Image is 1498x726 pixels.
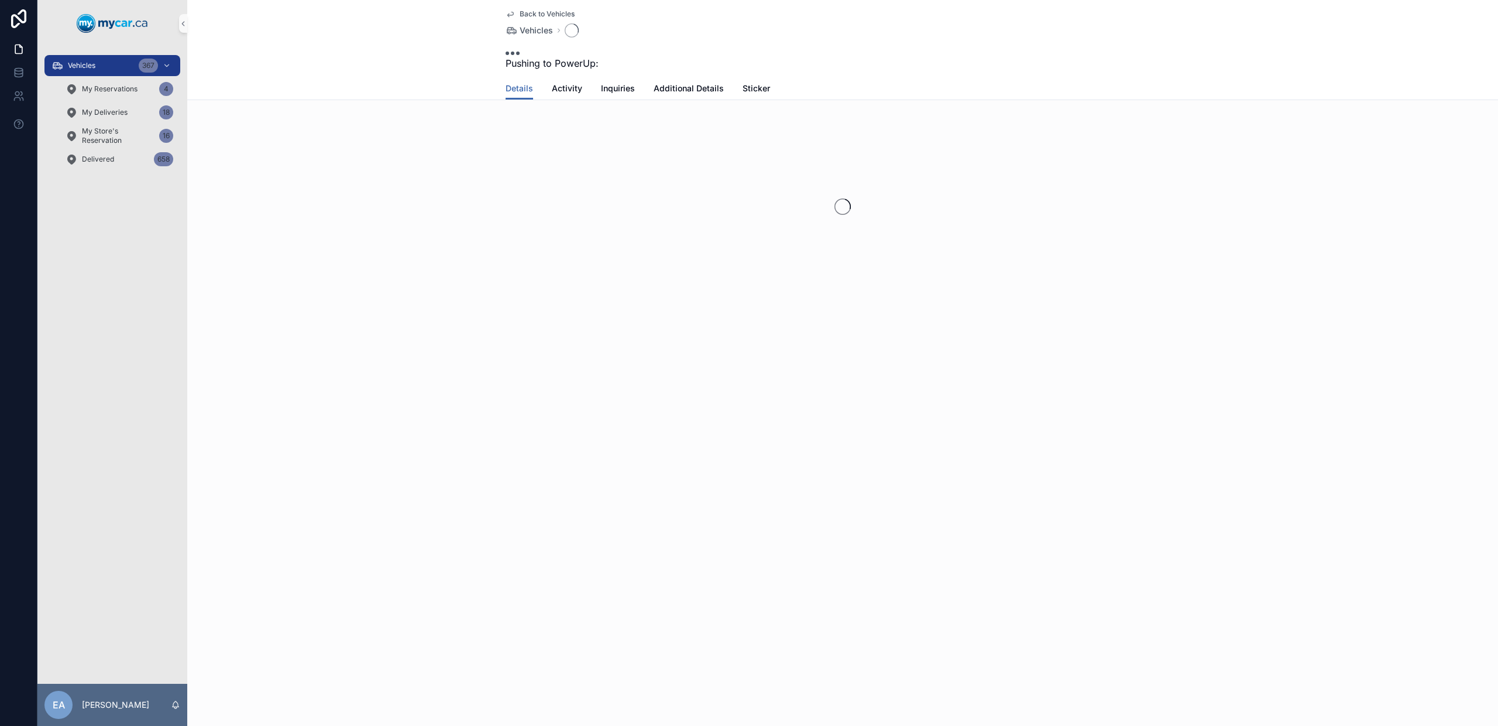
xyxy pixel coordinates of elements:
[159,105,173,119] div: 18
[552,83,582,94] span: Activity
[82,84,138,94] span: My Reservations
[82,108,128,117] span: My Deliveries
[506,9,575,19] a: Back to Vehicles
[506,25,553,36] a: Vehicles
[159,129,173,143] div: 16
[601,78,635,101] a: Inquiries
[37,47,187,185] div: scrollable content
[139,59,158,73] div: 367
[506,83,533,94] span: Details
[59,78,180,100] a: My Reservations4
[654,83,724,94] span: Additional Details
[159,82,173,96] div: 4
[44,55,180,76] a: Vehicles367
[506,56,599,70] span: Pushing to PowerUp:
[77,14,148,33] img: App logo
[743,83,770,94] span: Sticker
[59,149,180,170] a: Delivered658
[520,25,553,36] span: Vehicles
[506,78,533,100] a: Details
[82,126,154,145] span: My Store's Reservation
[82,155,114,164] span: Delivered
[53,698,65,712] span: EA
[68,61,95,70] span: Vehicles
[154,152,173,166] div: 658
[654,78,724,101] a: Additional Details
[743,78,770,101] a: Sticker
[59,125,180,146] a: My Store's Reservation16
[601,83,635,94] span: Inquiries
[552,78,582,101] a: Activity
[520,9,575,19] span: Back to Vehicles
[82,699,149,711] p: [PERSON_NAME]
[59,102,180,123] a: My Deliveries18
